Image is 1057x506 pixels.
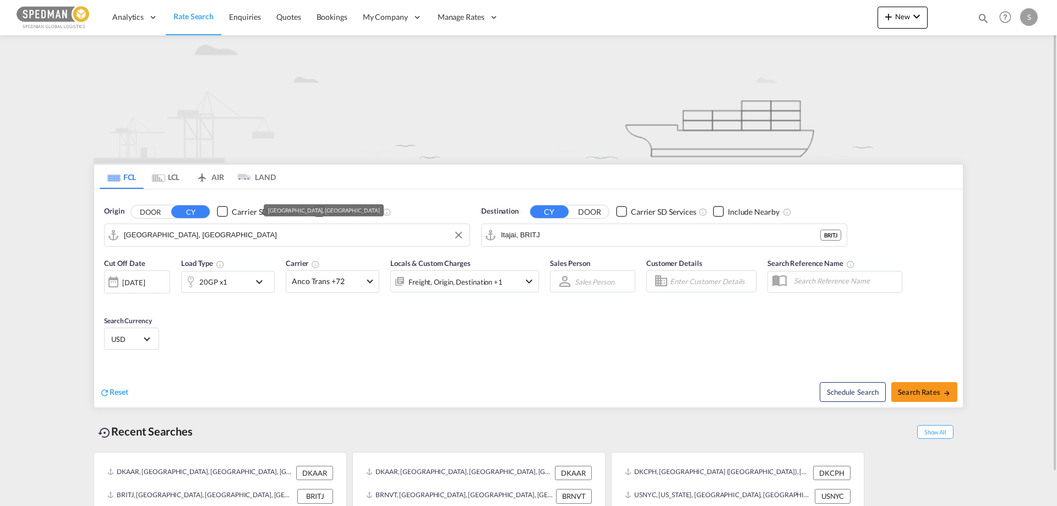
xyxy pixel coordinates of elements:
span: Carrier [286,259,320,268]
div: BRNVT, Navegantes, Brazil, South America, Americas [366,489,553,503]
span: New [882,12,923,21]
div: BRITJ [297,489,333,503]
div: Origin DOOR CY Checkbox No InkUnchecked: Search for CY (Container Yard) services for all selected... [94,189,963,407]
md-tab-item: LAND [232,165,276,189]
img: c12ca350ff1b11efb6b291369744d907.png [17,5,91,30]
span: Reset [110,387,128,396]
span: Bookings [317,12,347,21]
button: Note: By default Schedule search will only considerorigin ports, destination ports and cut off da... [820,382,886,402]
div: Carrier SD Services [631,206,696,217]
md-input-container: Itajai, BRITJ [482,224,847,246]
div: BRITJ [820,230,841,241]
div: DKCPH, Copenhagen (Kobenhavn), Denmark, Northern Europe, Europe [625,466,810,480]
div: [DATE] [104,270,170,293]
div: DKAAR [296,466,333,480]
md-input-container: Aarhus, DKAAR [105,224,470,246]
span: Anco Trans +72 [292,276,363,287]
md-icon: icon-chevron-down [522,275,536,288]
span: Enquiries [229,12,261,21]
input: Enter Customer Details [670,273,753,290]
div: BRITJ, Itajai, Brazil, South America, Americas [107,489,295,503]
md-icon: icon-refresh [100,388,110,398]
div: DKAAR [555,466,592,480]
div: icon-magnify [977,12,989,29]
md-checkbox: Checkbox No Ink [616,206,696,217]
span: Search Currency [104,317,152,325]
div: S [1020,8,1038,26]
div: 20GP x1icon-chevron-down [181,271,275,293]
span: USD [111,334,142,344]
div: 20GP x1 [199,274,227,290]
md-icon: The selected Trucker/Carrierwill be displayed in the rate results If the rates are from another f... [311,260,320,269]
md-datepicker: Select [104,292,112,307]
md-icon: Unchecked: Ignores neighbouring ports when fetching rates.Checked : Includes neighbouring ports w... [783,208,792,216]
button: CY [171,205,210,218]
md-tab-item: AIR [188,165,232,189]
button: Clear Input [450,227,467,243]
md-pagination-wrapper: Use the left and right arrow keys to navigate between tabs [100,165,276,189]
div: Include Nearby [728,206,780,217]
div: Recent Searches [94,419,197,444]
md-tab-item: FCL [100,165,144,189]
span: Search Rates [898,388,951,396]
md-tab-item: LCL [144,165,188,189]
md-icon: icon-airplane [195,171,209,179]
span: My Company [363,12,408,23]
span: Destination [481,206,519,217]
md-icon: icon-backup-restore [98,426,111,439]
div: DKCPH [813,466,851,480]
md-icon: icon-chevron-down [910,10,923,23]
md-select: Select Currency: $ USDUnited States Dollar [110,331,153,347]
div: DKAAR, Aarhus, Denmark, Northern Europe, Europe [366,466,552,480]
span: Show All [917,425,954,439]
div: BRNVT [556,489,592,503]
div: USNYC, New York, NY, United States, North America, Americas [625,489,812,503]
img: new-FCL.png [94,35,963,163]
md-checkbox: Checkbox No Ink [314,206,380,217]
md-icon: icon-arrow-right [943,389,951,397]
input: Search by Port [124,227,464,243]
div: [GEOGRAPHIC_DATA], [GEOGRAPHIC_DATA] [268,204,379,216]
div: USNYC [815,489,851,503]
md-icon: Unchecked: Search for CY (Container Yard) services for all selected carriers.Checked : Search for... [699,208,707,216]
span: Origin [104,206,124,217]
md-checkbox: Checkbox No Ink [217,206,297,217]
input: Search Reference Name [788,273,902,289]
div: icon-refreshReset [100,387,128,399]
md-icon: icon-magnify [977,12,989,24]
span: Quotes [276,12,301,21]
button: DOOR [570,205,609,218]
div: Freight Origin Destination Factory Stuffing [408,274,503,290]
span: Analytics [112,12,144,23]
button: CY [530,205,569,218]
div: Help [996,8,1020,28]
input: Search by Port [501,227,820,243]
span: Locals & Custom Charges [390,259,471,268]
span: Customer Details [646,259,702,268]
span: Load Type [181,259,225,268]
span: Rate Search [173,12,214,21]
span: Sales Person [550,259,590,268]
button: Search Ratesicon-arrow-right [891,382,957,402]
span: Search Reference Name [767,259,855,268]
div: Freight Origin Destination Factory Stuffingicon-chevron-down [390,270,539,292]
div: DKAAR, Aarhus, Denmark, Northern Europe, Europe [107,466,293,480]
span: Cut Off Date [104,259,145,268]
div: [DATE] [122,278,145,287]
md-icon: icon-plus 400-fg [882,10,895,23]
span: Help [996,8,1015,26]
span: Manage Rates [438,12,484,23]
md-select: Sales Person [574,274,615,290]
md-checkbox: Checkbox No Ink [713,206,780,217]
button: DOOR [131,205,170,218]
button: icon-plus 400-fgNewicon-chevron-down [878,7,928,29]
div: Carrier SD Services [232,206,297,217]
md-icon: icon-chevron-down [253,275,271,289]
md-icon: Unchecked: Ignores neighbouring ports when fetching rates.Checked : Includes neighbouring ports w... [383,208,391,216]
md-icon: Your search will be saved by the below given name [846,260,855,269]
md-icon: icon-information-outline [216,260,225,269]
